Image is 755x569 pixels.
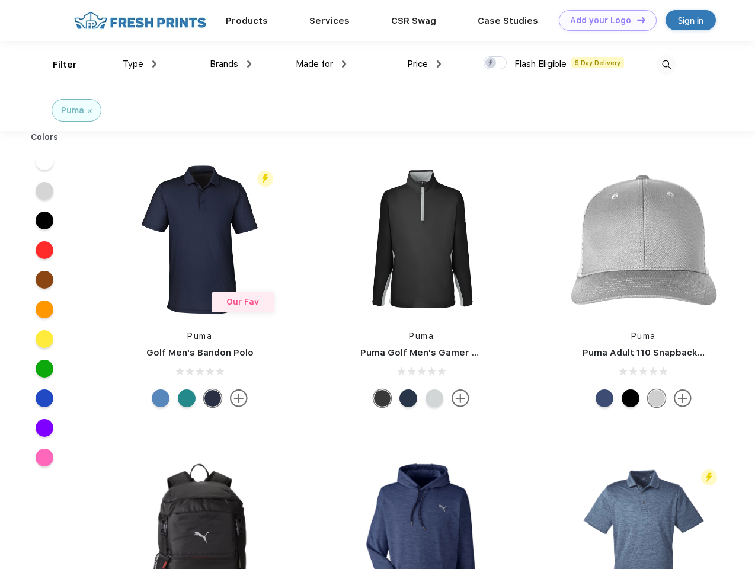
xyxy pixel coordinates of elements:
[210,59,238,69] span: Brands
[622,389,639,407] div: Pma Blk Pma Blk
[146,347,254,358] a: Golf Men's Bandon Polo
[257,171,273,187] img: flash_active_toggle.svg
[178,389,196,407] div: Green Lagoon
[701,469,717,485] img: flash_active_toggle.svg
[187,331,212,341] a: Puma
[123,59,143,69] span: Type
[22,131,68,143] div: Colors
[657,55,676,75] img: desktop_search.svg
[391,15,436,26] a: CSR Swag
[247,60,251,68] img: dropdown.png
[88,109,92,113] img: filter_cancel.svg
[152,389,169,407] div: Lake Blue
[343,161,500,318] img: func=resize&h=266
[230,389,248,407] img: more.svg
[399,389,417,407] div: Navy Blazer
[226,15,268,26] a: Products
[637,17,645,23] img: DT
[53,58,77,72] div: Filter
[226,297,259,306] span: Our Fav
[678,14,703,27] div: Sign in
[648,389,666,407] div: Quarry Brt Whit
[596,389,613,407] div: Peacoat Qut Shd
[426,389,443,407] div: High Rise
[674,389,692,407] img: more.svg
[437,60,441,68] img: dropdown.png
[204,389,222,407] div: Navy Blazer
[71,10,210,31] img: fo%20logo%202.webp
[666,10,716,30] a: Sign in
[565,161,722,318] img: func=resize&h=266
[631,331,656,341] a: Puma
[409,331,434,341] a: Puma
[571,57,624,68] span: 5 Day Delivery
[342,60,346,68] img: dropdown.png
[309,15,350,26] a: Services
[296,59,333,69] span: Made for
[121,161,279,318] img: func=resize&h=266
[360,347,548,358] a: Puma Golf Men's Gamer Golf Quarter-Zip
[452,389,469,407] img: more.svg
[152,60,156,68] img: dropdown.png
[373,389,391,407] div: Puma Black
[570,15,631,25] div: Add your Logo
[61,104,84,117] div: Puma
[514,59,567,69] span: Flash Eligible
[407,59,428,69] span: Price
